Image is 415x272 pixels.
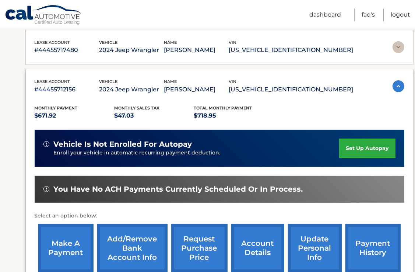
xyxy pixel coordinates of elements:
p: [US_VEHICLE_IDENTIFICATION_NUMBER] [229,45,354,55]
span: vehicle [99,79,118,84]
p: [US_VEHICLE_IDENTIFICATION_NUMBER] [229,84,354,95]
span: You have no ACH payments currently scheduled or in process. [54,185,303,194]
span: name [164,40,177,45]
a: Cal Automotive [5,5,82,26]
p: $718.95 [194,111,274,121]
span: vin [229,79,237,84]
p: Enroll your vehicle in automatic recurring payment deduction. [54,149,340,157]
p: 2024 Jeep Wrangler [99,84,164,95]
a: Dashboard [309,8,341,21]
img: alert-white.svg [43,186,49,192]
p: #44455712156 [35,84,99,95]
span: vin [229,40,237,45]
span: lease account [35,40,70,45]
a: FAQ's [362,8,375,21]
span: lease account [35,79,70,84]
span: vehicle is not enrolled for autopay [54,140,192,149]
p: $47.03 [114,111,194,121]
p: 2024 Jeep Wrangler [99,45,164,55]
img: accordion-active.svg [393,80,404,92]
p: $671.92 [35,111,115,121]
span: name [164,79,177,84]
p: [PERSON_NAME] [164,84,229,95]
p: #44455717480 [35,45,99,55]
span: Total Monthly Payment [194,105,252,111]
span: vehicle [99,40,118,45]
img: alert-white.svg [43,141,49,147]
p: [PERSON_NAME] [164,45,229,55]
span: Monthly sales Tax [114,105,159,111]
p: Select an option below: [35,212,404,220]
a: Logout [391,8,410,21]
a: set up autopay [339,139,395,158]
img: accordion-rest.svg [393,41,404,53]
span: Monthly Payment [35,105,78,111]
